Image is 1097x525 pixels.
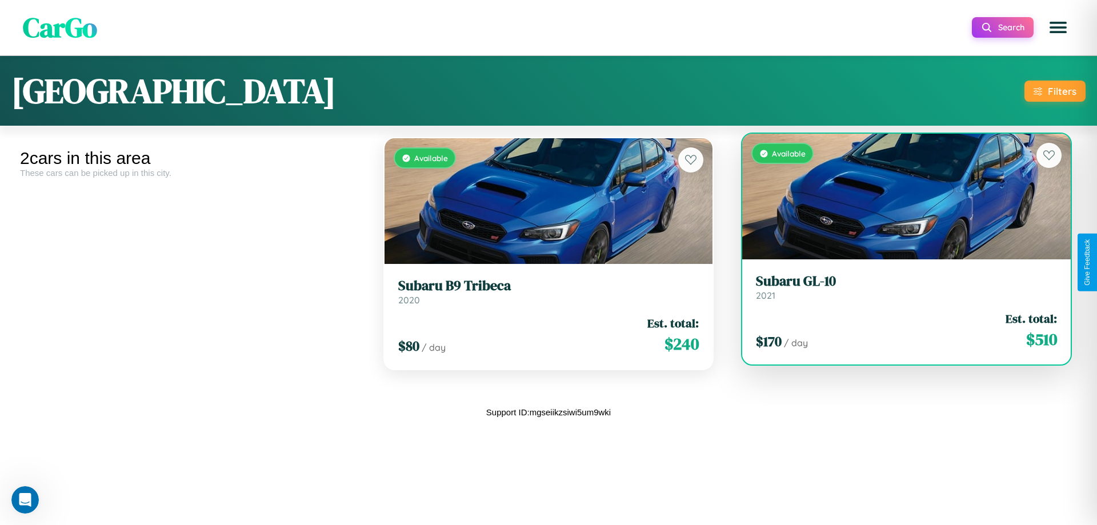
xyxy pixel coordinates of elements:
a: Subaru B9 Tribeca2020 [398,278,699,306]
span: / day [422,342,446,353]
span: Available [414,153,448,163]
div: Filters [1048,85,1076,97]
button: Filters [1024,81,1086,102]
span: CarGo [23,9,97,46]
span: $ 80 [398,336,419,355]
button: Search [972,17,1034,38]
a: Subaru GL-102021 [756,273,1057,301]
div: Give Feedback [1083,239,1091,286]
p: Support ID: mgseiikzsiwi5um9wki [486,404,611,420]
div: 2 cars in this area [20,149,361,168]
div: These cars can be picked up in this city. [20,168,361,178]
span: $ 510 [1026,328,1057,351]
span: Search [998,22,1024,33]
h1: [GEOGRAPHIC_DATA] [11,67,336,114]
button: Open menu [1042,11,1074,43]
span: / day [784,337,808,348]
h3: Subaru B9 Tribeca [398,278,699,294]
iframe: Intercom live chat [11,486,39,514]
span: $ 240 [664,332,699,355]
h3: Subaru GL-10 [756,273,1057,290]
span: Est. total: [1006,310,1057,327]
span: Est. total: [647,315,699,331]
span: $ 170 [756,332,782,351]
span: 2020 [398,294,420,306]
span: 2021 [756,290,775,301]
span: Available [772,149,806,158]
